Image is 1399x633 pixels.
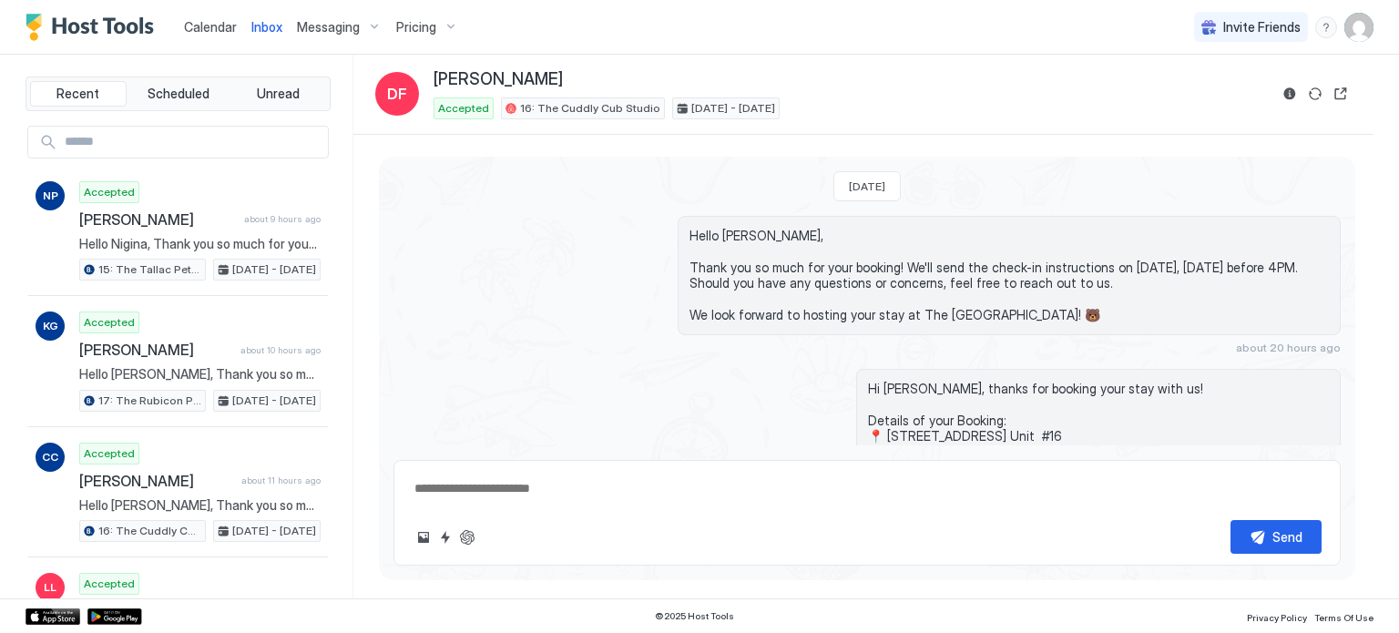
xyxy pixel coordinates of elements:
span: NP [43,188,58,204]
button: Recent [30,81,127,107]
span: © 2025 Host Tools [655,610,734,622]
span: 17: The Rubicon Pet Friendly Studio [98,393,201,409]
span: [DATE] - [DATE] [691,100,775,117]
div: User profile [1344,13,1373,42]
span: about 11 hours ago [241,475,321,486]
span: [DATE] [849,179,885,193]
span: about 20 hours ago [1236,341,1341,354]
span: Accepted [84,445,135,462]
span: DF [387,83,407,105]
span: [PERSON_NAME] [434,69,563,90]
button: Upload image [413,526,434,548]
a: App Store [26,608,80,625]
span: Scheduled [148,86,209,102]
span: Calendar [184,19,237,35]
button: Scheduled [130,81,227,107]
span: Inbox [251,19,282,35]
span: 16: The Cuddly Cub Studio [520,100,660,117]
a: Inbox [251,17,282,36]
span: [DATE] - [DATE] [232,523,316,539]
span: [PERSON_NAME] [79,210,237,229]
div: tab-group [26,77,331,111]
div: menu [1315,16,1337,38]
input: Input Field [57,127,328,158]
span: Terms Of Use [1314,612,1373,623]
span: Hello [PERSON_NAME], Thank you so much for your booking! We'll send the check-in instructions on ... [689,228,1329,323]
button: Sync reservation [1304,83,1326,105]
span: Messaging [297,19,360,36]
span: Hello [PERSON_NAME], Thank you so much for your booking! We'll send the check-in instructions [DA... [79,497,321,514]
button: ChatGPT Auto Reply [456,526,478,548]
span: Pricing [396,19,436,36]
span: KG [43,318,58,334]
span: Accepted [84,184,135,200]
button: Quick reply [434,526,456,548]
span: Unread [257,86,300,102]
a: Host Tools Logo [26,14,162,41]
span: Privacy Policy [1247,612,1307,623]
span: Accepted [84,314,135,331]
span: [DATE] - [DATE] [232,261,316,278]
button: Reservation information [1279,83,1301,105]
button: Open reservation [1330,83,1352,105]
a: Google Play Store [87,608,142,625]
span: about 10 hours ago [240,344,321,356]
span: about 9 hours ago [244,213,321,225]
span: 16: The Cuddly Cub Studio [98,523,201,539]
span: Hello Nigina, Thank you so much for your booking! We'll send the check-in instructions [DATE][DAT... [79,236,321,252]
button: Unread [230,81,326,107]
div: Send [1272,527,1302,546]
span: [PERSON_NAME] [79,341,233,359]
span: Accepted [438,100,489,117]
span: Recent [56,86,99,102]
span: [DATE] - [DATE] [232,393,316,409]
a: Terms Of Use [1314,607,1373,626]
a: Privacy Policy [1247,607,1307,626]
span: Hello [PERSON_NAME], Thank you so much for your booking! We'll send the check-in instructions [DA... [79,366,321,383]
span: Accepted [84,576,135,592]
span: CC [42,449,58,465]
button: Send [1231,520,1322,554]
span: Invite Friends [1223,19,1301,36]
span: 15: The Tallac Pet Friendly Studio [98,261,201,278]
span: [PERSON_NAME] [79,472,234,490]
span: LL [44,579,56,596]
a: Calendar [184,17,237,36]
